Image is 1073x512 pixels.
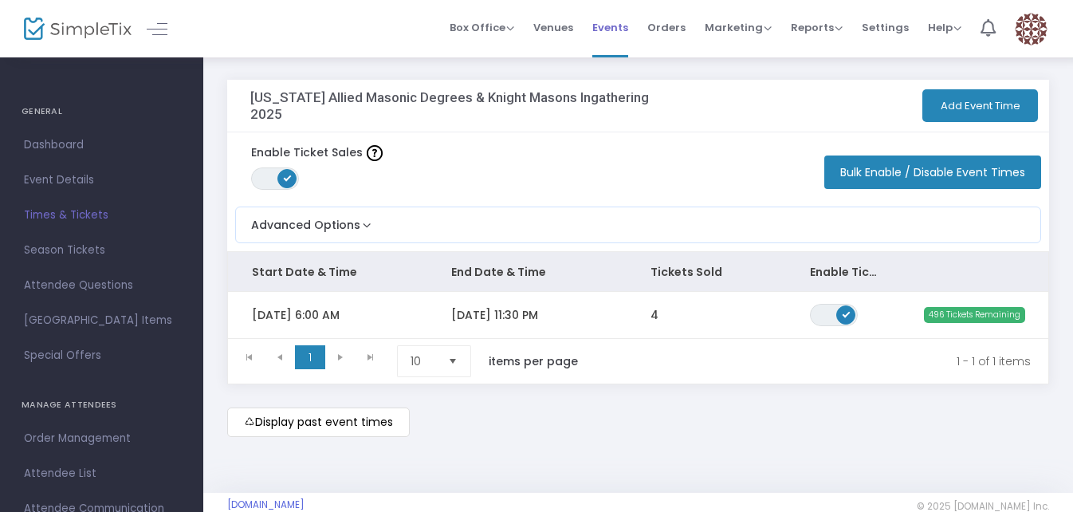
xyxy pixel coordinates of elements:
span: Events [592,7,628,48]
span: Order Management [24,428,179,449]
span: Special Offers [24,345,179,366]
span: 496 Tickets Remaining [924,307,1025,323]
span: Attendee List [24,463,179,484]
span: [GEOGRAPHIC_DATA] Items [24,310,179,331]
span: 4 [650,307,658,323]
span: Season Tickets [24,240,179,261]
span: Times & Tickets [24,205,179,226]
span: ON [843,309,851,317]
span: Settings [862,7,909,48]
img: question-mark [367,145,383,161]
span: Orders [647,7,686,48]
h4: MANAGE ATTENDEES [22,389,182,421]
div: Data table [228,252,1048,338]
th: Enable Ticket Sales [786,252,906,292]
span: 10 [411,353,435,369]
th: Start Date & Time [228,252,427,292]
h4: GENERAL [22,96,182,128]
th: Tickets Sold [627,252,786,292]
span: Help [928,20,961,35]
button: Add Event Time [922,89,1038,122]
span: Attendee Questions [24,275,179,296]
span: ON [284,174,292,182]
span: Venues [533,7,573,48]
span: [DATE] 6:00 AM [252,307,340,323]
button: Advanced Options [236,207,375,234]
m-button: Display past event times [227,408,410,437]
span: Box Office [450,20,514,35]
th: End Date & Time [427,252,627,292]
label: items per page [489,353,578,369]
button: Bulk Enable / Disable Event Times [824,156,1041,189]
span: Reports [791,20,843,35]
span: Event Details [24,170,179,191]
span: Dashboard [24,135,179,156]
a: [DOMAIN_NAME] [227,498,305,511]
kendo-pager-info: 1 - 1 of 1 items [611,345,1031,377]
span: Page 1 [295,345,325,369]
h3: [US_STATE] Allied Masonic Degrees & Knight Masons Ingathering 2025 [250,89,654,122]
span: Marketing [705,20,772,35]
span: [DATE] 11:30 PM [451,307,538,323]
button: Select [442,346,464,376]
label: Enable Ticket Sales [251,144,383,161]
